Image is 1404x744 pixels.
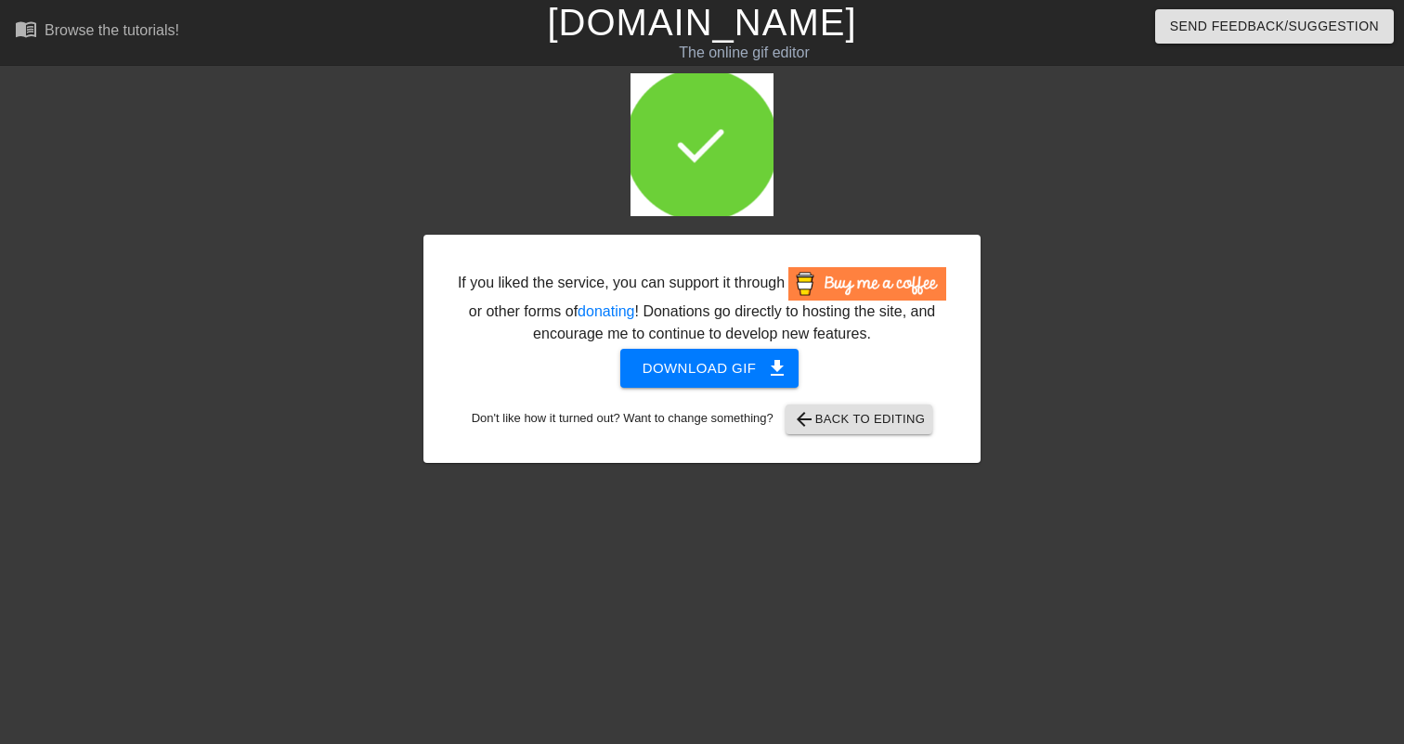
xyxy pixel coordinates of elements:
span: get_app [766,357,788,379]
span: menu_book [15,18,37,40]
div: The online gif editor [477,42,1011,64]
button: Back to Editing [786,404,933,434]
div: Don't like how it turned out? Want to change something? [452,404,952,434]
img: QqgMF6uV.gif [630,73,773,216]
span: Back to Editing [793,408,926,430]
button: Send Feedback/Suggestion [1155,9,1394,44]
div: If you liked the service, you can support it through or other forms of ! Donations go directly to... [456,267,948,345]
a: donating [578,303,634,319]
a: Browse the tutorials! [15,18,179,46]
img: Buy Me A Coffee [788,267,946,301]
div: Browse the tutorials! [45,22,179,38]
a: Download gif [605,359,799,375]
span: Send Feedback/Suggestion [1170,15,1379,38]
span: arrow_back [793,408,815,430]
span: Download gif [643,356,777,380]
button: Download gif [620,349,799,388]
a: [DOMAIN_NAME] [547,2,856,43]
